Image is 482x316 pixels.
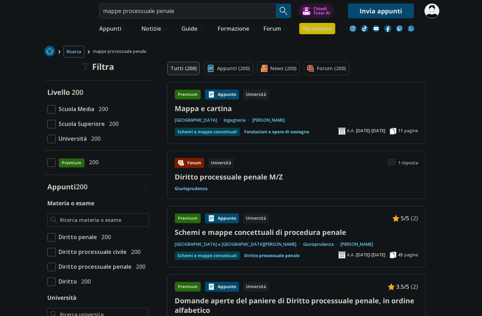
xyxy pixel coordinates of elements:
[208,283,215,290] img: Appunti contenuto
[82,63,89,70] img: Filtra filtri mobile
[64,46,84,57] a: Ricerca
[47,182,88,192] label: Appunti
[356,252,385,258] span: [DATE]-[DATE]
[208,158,234,168] div: Università
[205,213,239,223] div: Appunto
[175,104,418,113] a: Mappa e cartina
[338,128,345,135] img: Anno accademico
[72,87,83,97] span: 200
[177,159,185,166] img: Forum contenuto
[56,104,94,114] span: Scuola Media
[396,282,409,291] span: 3.5/5
[175,296,418,315] a: Domande aperte del paniere di Diritto processuale penale, in ordine alfabetico
[384,25,391,32] img: facebook
[341,242,373,247] a: [PERSON_NAME]
[244,251,300,260] a: Diritto processuale penale
[140,23,169,36] a: Notizie
[98,232,111,242] span: 200
[175,251,240,260] div: Schemi e mappe concettuali
[204,62,253,75] a: Appunti (200)
[262,23,289,36] a: Forum
[175,172,283,182] a: Diritto processuale penale M/Z
[390,128,397,135] img: Pagine
[175,90,201,99] div: Premium
[207,65,214,72] img: Appunti filtro contenuto
[208,215,215,222] img: Appunti contenuto
[56,247,127,256] span: Diritto processuale civile
[276,4,291,18] button: Search Button
[60,217,146,224] input: Ricerca materia o esame
[392,215,399,222] img: Appunti contenuto
[299,23,335,34] a: Ripetizioni
[99,4,276,18] input: Cerca appunti, riassunti o versioni
[260,65,267,72] img: News filtro contenuto
[404,252,418,258] span: pagine
[313,7,330,15] div: Chiedi Tutor AI
[56,277,77,286] span: Diritto
[205,90,239,99] div: Appunto
[56,262,132,271] span: Diritto processuale penale
[47,199,94,207] label: Materia o esame
[133,262,145,271] span: 200
[44,46,55,57] a: Home
[175,213,201,223] div: Premium
[47,87,70,97] label: Livello
[50,217,57,224] img: Ricerca materia o esame
[243,213,269,223] div: Università
[86,158,98,167] span: 200
[304,62,349,75] a: Forum (200)
[404,128,418,134] span: pagine
[56,232,97,242] span: Diritto penale
[175,158,204,168] div: Forum
[390,251,397,259] img: Pagine
[398,252,403,258] span: 45
[408,25,415,32] img: WhatsApp
[44,46,55,56] img: Home
[348,4,414,18] a: Invia appunti
[208,91,215,98] img: Appunti contenuto
[88,134,101,143] span: 200
[76,182,88,192] span: 200
[243,282,269,292] div: Università
[82,62,114,72] div: Filtra
[298,4,334,18] button: ChiediTutor AI
[78,277,91,286] span: 200
[257,62,300,75] a: News (200)
[96,104,108,114] span: 200
[278,6,289,16] img: Cerca appunti, riassunti o versioni
[398,128,403,134] span: 11
[373,25,380,32] img: youtube
[175,186,207,192] a: Giurisprudenza
[411,282,418,291] span: (2)
[97,23,129,36] a: Appunti
[356,128,385,134] span: [DATE]-[DATE]
[243,90,269,99] div: Università
[47,294,77,302] label: Università
[252,117,285,123] a: [PERSON_NAME]
[93,46,149,57] span: mappe processuale penale
[175,242,303,247] a: [GEOGRAPHIC_DATA] e [GEOGRAPHIC_DATA][PERSON_NAME]
[143,185,149,188] img: Apri e chiudi sezione
[303,242,341,247] a: Giurisprudenza
[361,25,368,32] img: tiktok
[106,119,119,128] span: 200
[307,65,314,72] img: Forum filtro contenuto
[56,119,105,128] span: Scuola Superiore
[411,214,418,223] span: (2)
[396,25,403,32] img: twitch
[175,117,224,123] a: [GEOGRAPHIC_DATA]
[244,128,309,136] a: Fondazioni e opere di sostegno
[175,227,418,237] a: Schemi e mappe concettuali di procedura penale
[398,158,418,168] span: 1 risposta
[424,4,439,18] img: ribamar
[128,247,140,256] span: 200
[347,252,355,258] span: A.A.
[349,25,356,32] img: instagram
[205,282,239,292] div: Appunto
[401,214,409,223] span: 5/5
[347,128,355,134] span: A.A.
[388,159,395,166] img: Commenti lettura
[175,282,201,292] div: Premium
[224,117,252,123] a: Ingegneria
